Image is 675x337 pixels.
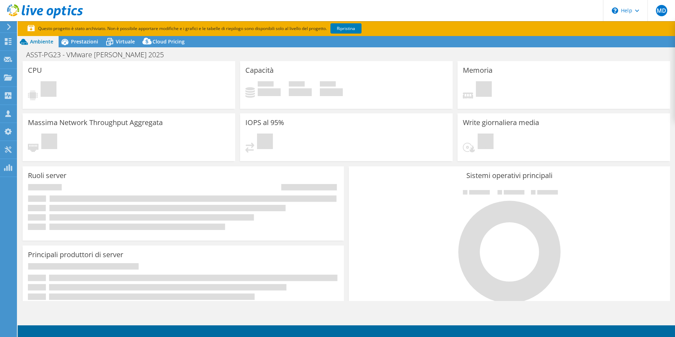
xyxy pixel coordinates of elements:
[320,81,336,88] span: Totale
[28,119,163,126] h3: Massima Network Throughput Aggregata
[289,88,312,96] h4: 0 GiB
[476,81,492,99] span: In sospeso
[30,38,53,45] span: Ambiente
[320,88,343,96] h4: 0 GiB
[330,23,362,34] a: Ripristina
[116,38,135,45] span: Virtuale
[41,134,57,151] span: In sospeso
[656,5,667,16] span: MD
[245,119,284,126] h3: IOPS al 95%
[28,172,66,179] h3: Ruoli server
[258,88,281,96] h4: 0 GiB
[257,134,273,151] span: In sospeso
[71,38,98,45] span: Prestazioni
[28,251,123,259] h3: Principali produttori di server
[23,51,175,59] h1: ASST-PG23 - VMware [PERSON_NAME] 2025
[463,119,539,126] h3: Write giornaliera media
[245,66,274,74] h3: Capacità
[28,25,374,32] p: Questo progetto è stato archiviato. Non è possibile apportare modifiche e i grafici e le tabelle ...
[258,81,274,88] span: In uso
[153,38,185,45] span: Cloud Pricing
[41,81,56,99] span: In sospeso
[289,81,305,88] span: Disponibile
[28,66,42,74] h3: CPU
[478,134,494,151] span: In sospeso
[354,172,665,179] h3: Sistemi operativi principali
[612,7,618,14] svg: \n
[463,66,492,74] h3: Memoria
